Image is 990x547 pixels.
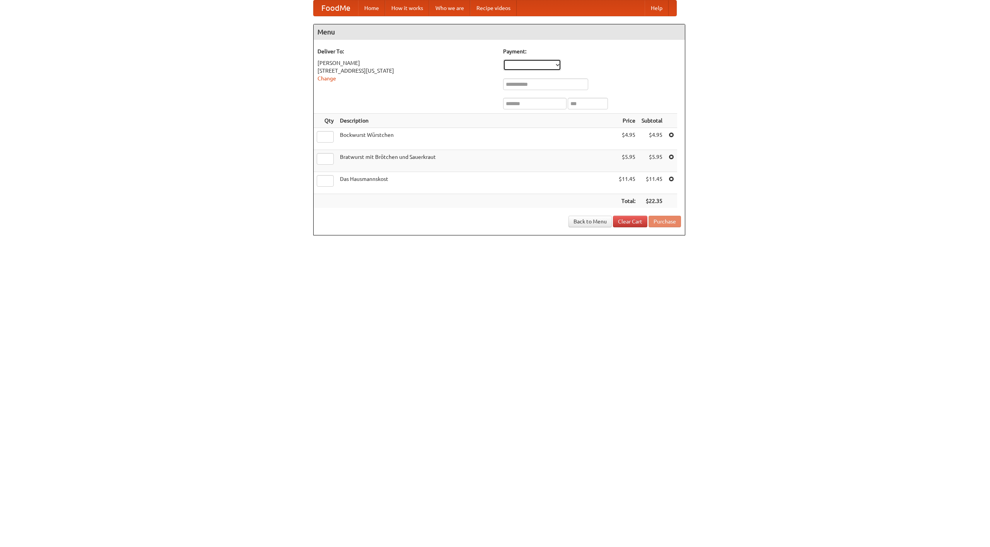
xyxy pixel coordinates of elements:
[616,172,638,194] td: $11.45
[638,114,666,128] th: Subtotal
[568,216,612,227] a: Back to Menu
[337,150,616,172] td: Bratwurst mit Brötchen und Sauerkraut
[317,48,495,55] h5: Deliver To:
[616,114,638,128] th: Price
[429,0,470,16] a: Who we are
[314,24,685,40] h4: Menu
[638,150,666,172] td: $5.95
[616,128,638,150] td: $4.95
[337,128,616,150] td: Bockwurst Würstchen
[616,150,638,172] td: $5.95
[645,0,669,16] a: Help
[317,75,336,82] a: Change
[337,114,616,128] th: Description
[638,172,666,194] td: $11.45
[649,216,681,227] button: Purchase
[613,216,647,227] a: Clear Cart
[638,128,666,150] td: $4.95
[317,59,495,67] div: [PERSON_NAME]
[616,194,638,208] th: Total:
[314,0,358,16] a: FoodMe
[314,114,337,128] th: Qty
[470,0,517,16] a: Recipe videos
[503,48,681,55] h5: Payment:
[638,194,666,208] th: $22.35
[317,67,495,75] div: [STREET_ADDRESS][US_STATE]
[385,0,429,16] a: How it works
[358,0,385,16] a: Home
[337,172,616,194] td: Das Hausmannskost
